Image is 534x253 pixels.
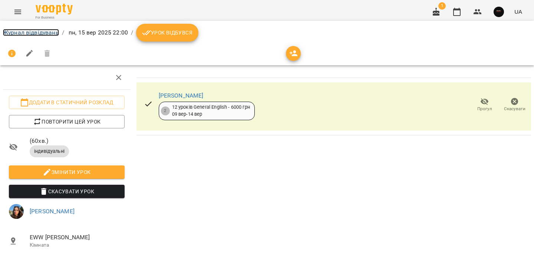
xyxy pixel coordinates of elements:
[30,233,125,242] span: EWW [PERSON_NAME]
[9,185,125,198] button: Скасувати Урок
[514,8,522,16] span: UA
[504,106,525,112] span: Скасувати
[9,204,24,219] img: 11d839d777b43516e4e2c1a6df0945d0.jpeg
[9,96,125,109] button: Додати в статичний розклад
[30,208,75,215] a: [PERSON_NAME]
[67,28,128,37] p: пн, 15 вер 2025 22:00
[161,106,170,115] div: 2
[15,117,119,126] span: Повторити цей урок
[9,115,125,128] button: Повторити цей урок
[172,104,250,118] div: 12 уроків General English - 6000 грн 09 вер - 14 вер
[159,92,204,99] a: [PERSON_NAME]
[3,24,531,42] nav: breadcrumb
[36,15,73,20] span: For Business
[477,106,492,112] span: Прогул
[3,29,59,36] a: Журнал відвідувань
[136,24,198,42] button: Урок відбувся
[500,95,530,115] button: Скасувати
[438,2,446,10] span: 1
[15,98,119,107] span: Додати в статичний розклад
[469,95,500,115] button: Прогул
[494,7,504,17] img: 5eed76f7bd5af536b626cea829a37ad3.jpg
[30,241,125,249] p: Кімната
[62,28,64,37] li: /
[9,3,27,21] button: Menu
[30,148,69,155] span: індивідуальні
[30,137,125,145] span: ( 60 хв. )
[15,168,119,177] span: Змінити урок
[511,5,525,19] button: UA
[9,165,125,179] button: Змінити урок
[36,4,73,14] img: Voopty Logo
[142,28,192,37] span: Урок відбувся
[131,28,133,37] li: /
[15,187,119,196] span: Скасувати Урок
